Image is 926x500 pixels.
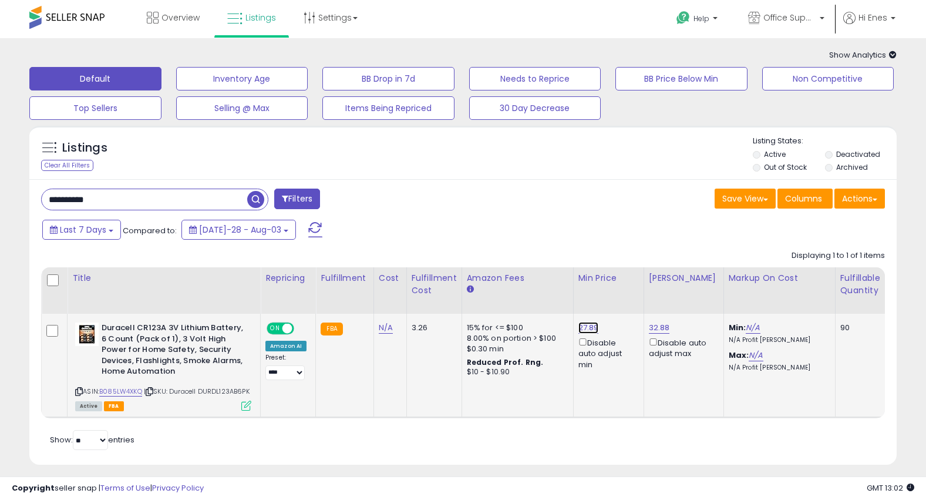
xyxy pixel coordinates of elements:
[785,193,822,204] span: Columns
[379,272,402,284] div: Cost
[667,2,729,38] a: Help
[274,189,320,209] button: Filters
[729,322,746,333] b: Min:
[322,67,454,90] button: BB Drop in 7d
[729,336,826,344] p: N/A Profit [PERSON_NAME]
[467,333,564,344] div: 8.00% on portion > $100
[265,341,307,351] div: Amazon AI
[379,322,393,334] a: N/A
[123,225,177,236] span: Compared to:
[649,336,715,359] div: Disable auto adjust max
[62,140,107,156] h5: Listings
[578,336,635,370] div: Disable auto adjust min
[729,272,830,284] div: Markup on Cost
[75,323,99,346] img: 41aZ7SNSLEL._SL40_.jpg
[100,482,150,494] a: Terms of Use
[161,12,200,24] span: Overview
[729,364,826,372] p: N/A Profit [PERSON_NAME]
[746,322,760,334] a: N/A
[777,189,833,209] button: Columns
[792,250,885,261] div: Displaying 1 to 1 of 1 items
[763,12,816,24] span: Office Suppliers
[467,344,564,354] div: $0.30 min
[615,67,747,90] button: BB Price Below Min
[12,482,55,494] strong: Copyright
[41,160,93,171] div: Clear All Filters
[265,354,307,380] div: Preset:
[176,96,308,120] button: Selling @ Max
[840,272,881,297] div: Fulfillable Quantity
[469,67,601,90] button: Needs to Reprice
[265,272,311,284] div: Repricing
[152,482,204,494] a: Privacy Policy
[749,350,763,361] a: N/A
[843,12,895,38] a: Hi Enes
[467,272,568,284] div: Amazon Fees
[467,367,564,377] div: $10 - $10.90
[578,272,639,284] div: Min Price
[676,11,691,25] i: Get Help
[292,324,311,334] span: OFF
[829,49,897,61] span: Show Analytics
[29,96,161,120] button: Top Sellers
[467,323,564,333] div: 15% for <= $100
[762,67,894,90] button: Non Competitive
[840,323,877,333] div: 90
[858,12,887,24] span: Hi Enes
[753,136,897,147] p: Listing States:
[176,67,308,90] button: Inventory Age
[321,323,342,335] small: FBA
[104,401,124,411] span: FBA
[729,350,749,361] b: Max:
[412,323,453,333] div: 3.26
[836,149,880,159] label: Deactivated
[99,387,142,397] a: B085LW4XKQ
[181,220,296,240] button: [DATE]-28 - Aug-03
[412,272,457,297] div: Fulfillment Cost
[102,323,244,380] b: Duracell CR123A 3V Lithium Battery, 6 Count (Pack of 1), 3 Volt High Power for Home Safety, Secur...
[12,483,204,494] div: seller snap | |
[836,162,868,172] label: Archived
[467,357,544,367] b: Reduced Prof. Rng.
[245,12,276,24] span: Listings
[649,272,719,284] div: [PERSON_NAME]
[268,324,282,334] span: ON
[72,272,255,284] div: Title
[199,224,281,236] span: [DATE]-28 - Aug-03
[469,96,601,120] button: 30 Day Decrease
[867,482,914,494] span: 2025-08-11 13:02 GMT
[649,322,670,334] a: 32.88
[715,189,776,209] button: Save View
[50,434,134,445] span: Show: entries
[29,67,161,90] button: Default
[60,224,106,236] span: Last 7 Days
[144,387,250,396] span: | SKU: Duracell DURDL123AB6PK
[578,322,599,334] a: 27.89
[834,189,885,209] button: Actions
[75,323,251,410] div: ASIN:
[723,267,835,314] th: The percentage added to the cost of goods (COGS) that forms the calculator for Min & Max prices.
[764,149,786,159] label: Active
[42,220,121,240] button: Last 7 Days
[321,272,368,284] div: Fulfillment
[467,284,474,295] small: Amazon Fees.
[75,401,102,411] span: All listings currently available for purchase on Amazon
[693,14,709,24] span: Help
[322,96,454,120] button: Items Being Repriced
[764,162,807,172] label: Out of Stock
